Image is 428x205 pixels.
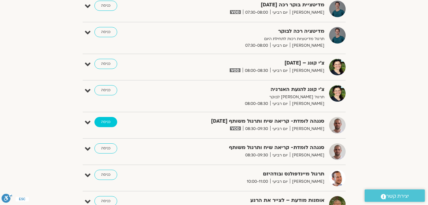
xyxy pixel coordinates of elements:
strong: סנגהה לומדת- קריאה שיח ותרגול משותף [DATE] [169,117,324,126]
span: יום רביעי [270,9,290,16]
img: vodicon [230,68,240,72]
a: כניסה [94,117,117,127]
strong: מדיטציית בוקר רכה [DATE] [169,1,324,9]
span: [PERSON_NAME] [290,152,324,159]
span: 10:00-11:00 [245,178,270,185]
strong: סנגהה לומדת- קריאה שיח ותרגול משותף [169,143,324,152]
span: [PERSON_NAME] [290,100,324,107]
img: vodicon [230,10,240,14]
span: יום רביעי [270,152,290,159]
span: יום רביעי [270,126,290,132]
span: 08:30-09:30 [243,126,270,132]
img: vodicon [230,126,240,130]
span: יום רביעי [270,100,290,107]
a: כניסה [94,59,117,69]
span: יום רביעי [270,42,290,49]
strong: תרגול מיינדפולנס ובודהיזם [169,170,324,178]
span: יצירת קשר [386,192,409,201]
span: יום רביעי [270,178,290,185]
span: [PERSON_NAME] [290,126,324,132]
span: 08:00-08:30 [243,67,270,74]
a: יצירת קשר [365,189,425,202]
a: כניסה [94,85,117,95]
span: 08:30-09:30 [243,152,270,159]
a: כניסה [94,143,117,154]
span: [PERSON_NAME] [290,178,324,185]
p: תרגול [PERSON_NAME] לבוקר [169,94,324,100]
strong: צ'י קונג – [DATE] [169,59,324,67]
span: 08:00-08:30 [243,100,270,107]
strong: צ'י קונג להנעת האנרגיה [169,85,324,94]
span: 07:30-08:00 [243,9,270,16]
strong: אומנות מודעת – לצייר את הרגע [169,196,324,205]
span: [PERSON_NAME] [290,9,324,16]
span: יום רביעי [270,67,290,74]
a: כניסה [94,170,117,180]
span: [PERSON_NAME] [290,42,324,49]
strong: מדיטציה רכה לבוקר [169,27,324,36]
span: [PERSON_NAME] [290,67,324,74]
p: תרגול מדיטציות רכות לתחילת היום [169,36,324,42]
span: 07:30-08:00 [243,42,270,49]
a: כניסה [94,1,117,11]
a: כניסה [94,27,117,37]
